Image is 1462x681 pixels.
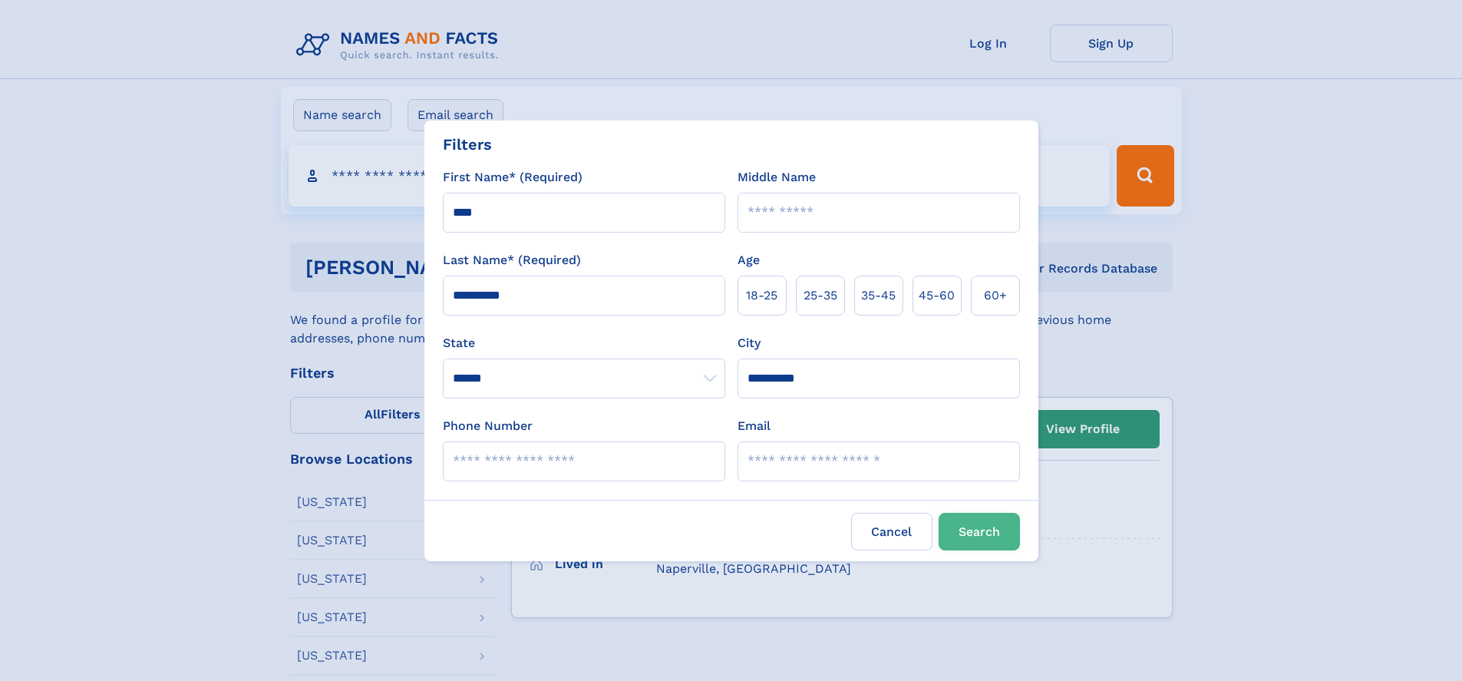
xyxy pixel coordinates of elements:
span: 45‑60 [919,286,955,305]
label: Age [738,251,760,269]
div: Filters [443,133,492,156]
span: 35‑45 [861,286,896,305]
label: Cancel [851,513,932,550]
span: 18‑25 [746,286,777,305]
label: Phone Number [443,417,533,435]
span: 60+ [984,286,1007,305]
label: Email [738,417,771,435]
button: Search [939,513,1020,550]
label: Middle Name [738,168,816,187]
label: City [738,334,761,352]
label: State [443,334,725,352]
label: First Name* (Required) [443,168,582,187]
span: 25‑35 [804,286,837,305]
label: Last Name* (Required) [443,251,581,269]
